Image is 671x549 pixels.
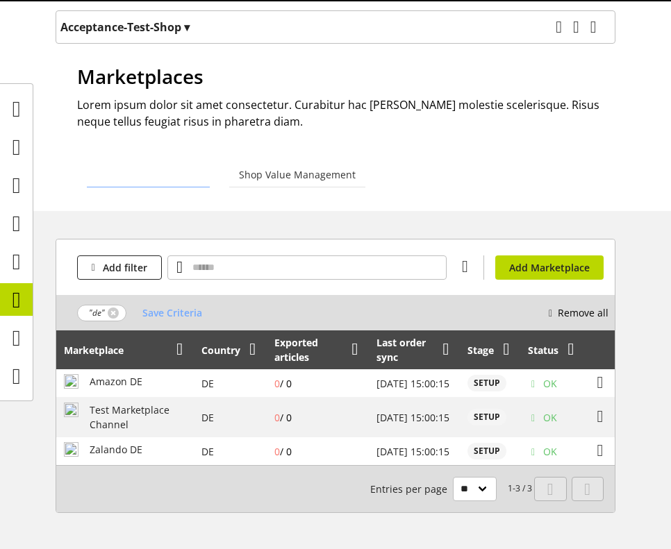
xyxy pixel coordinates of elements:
[64,343,124,357] div: Marketplace
[280,445,292,458] span: / 0
[201,377,214,390] span: Germany
[56,10,615,44] nav: main navigation
[201,411,214,424] span: Germany
[201,343,240,357] div: Country
[274,411,292,424] span: 0
[90,403,188,432] span: Test Marketplace Channel
[376,445,449,458] span: [DATE] 15:00:15
[89,307,105,319] span: "de"
[370,482,453,496] span: Entries per page
[467,343,494,357] div: Stage
[229,162,365,187] a: Shop Value Management
[376,411,449,424] span: [DATE] 15:00:15
[77,255,162,280] button: Add filter
[495,255,604,280] button: Add Marketplace
[77,96,615,130] h2: Lorem ipsum dolor sit amet consectetur. Curabitur hac [PERSON_NAME] molestie scelerisque. Risus n...
[558,305,608,320] nobr: Remove all
[60,19,190,35] p: Acceptance-Test-Shop
[376,335,433,364] div: Last order sync
[543,410,557,425] span: OK
[543,376,557,391] span: OK
[103,260,147,275] span: Add filter
[543,444,557,459] span: OK
[87,162,210,187] a: Marketplace Overview
[474,411,500,423] span: SETUP
[274,445,292,458] span: 0
[474,445,500,457] span: SETUP
[77,63,204,90] span: Marketplaces
[64,442,78,457] img: Zalando DE
[274,335,342,364] div: Exported articles
[528,343,558,357] div: Status
[201,445,214,458] span: Germany
[64,403,78,417] img: Test Marketplace Channel
[132,301,213,325] button: Save Criteria
[90,442,142,460] span: Zalando DE
[376,377,449,390] span: [DATE] 15:00:15
[274,377,292,390] span: 0
[370,477,532,501] small: 1-3 / 3
[280,411,292,424] span: / 0
[90,374,142,392] span: Amazon DE
[142,305,202,320] span: Save Criteria
[64,374,78,389] img: Amazon DE
[474,377,500,389] span: SETUP
[280,377,292,390] span: / 0
[509,260,590,275] span: Add Marketplace
[184,19,190,35] span: ▾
